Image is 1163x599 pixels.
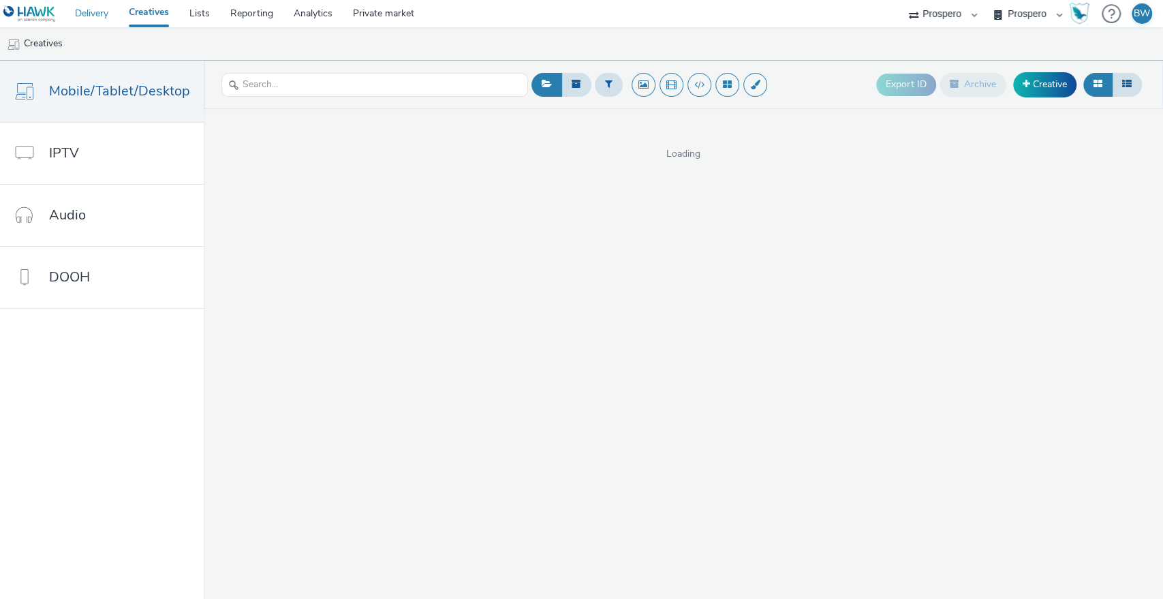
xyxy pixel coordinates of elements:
a: Hawk Academy [1069,3,1095,25]
button: Grid [1083,73,1113,96]
div: BW [1134,3,1150,24]
a: Creative [1013,72,1076,97]
img: undefined Logo [3,5,56,22]
span: DOOH [49,267,90,287]
span: IPTV [49,143,79,163]
button: Table [1112,73,1142,96]
img: mobile [7,37,20,51]
span: Audio [49,205,86,225]
img: Hawk Academy [1069,3,1089,25]
span: Mobile/Tablet/Desktop [49,81,190,101]
button: Archive [940,73,1006,96]
span: Loading [204,147,1163,161]
input: Search... [221,73,528,97]
button: Export ID [876,74,936,95]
